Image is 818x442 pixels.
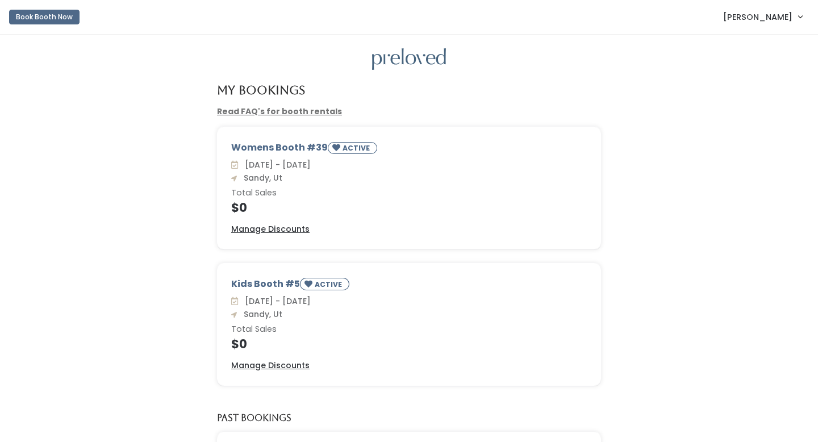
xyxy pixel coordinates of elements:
div: Womens Booth #39 [231,141,587,159]
a: Manage Discounts [231,223,310,235]
h6: Total Sales [231,189,587,198]
span: Sandy, Ut [239,172,282,184]
h4: $0 [231,337,587,351]
a: [PERSON_NAME] [712,5,813,29]
span: [DATE] - [DATE] [240,159,311,170]
a: Book Booth Now [9,5,80,30]
h6: Total Sales [231,325,587,334]
button: Book Booth Now [9,10,80,24]
h5: Past Bookings [217,413,291,423]
small: ACTIVE [343,143,372,153]
span: [DATE] - [DATE] [240,295,311,307]
small: ACTIVE [315,280,344,289]
a: Read FAQ's for booth rentals [217,106,342,117]
span: Sandy, Ut [239,308,282,320]
img: preloved logo [372,48,446,70]
h4: My Bookings [217,84,305,97]
h4: $0 [231,201,587,214]
u: Manage Discounts [231,360,310,371]
span: [PERSON_NAME] [723,11,792,23]
a: Manage Discounts [231,360,310,372]
div: Kids Booth #5 [231,277,587,295]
